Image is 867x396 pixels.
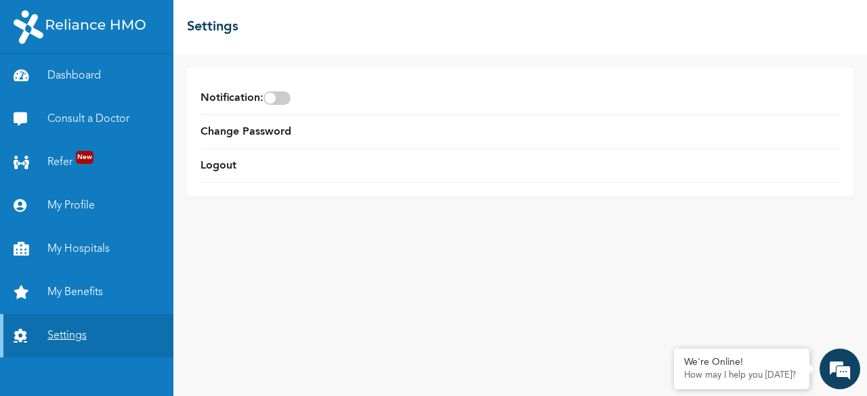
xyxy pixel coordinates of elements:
img: RelianceHMO's Logo [14,10,146,44]
div: Minimize live chat window [222,7,255,39]
img: d_794563401_company_1708531726252_794563401 [25,68,55,102]
p: How may I help you today? [684,370,799,381]
textarea: Type your message and hit 'Enter' [7,280,258,328]
a: Change Password [200,124,291,140]
div: We're Online! [684,357,799,368]
div: FAQs [133,328,259,370]
div: Chat with us now [70,76,228,93]
span: Notification : [200,90,291,106]
span: We're online! [79,126,187,263]
a: Logout [200,158,236,174]
h2: Settings [187,17,238,37]
span: New [76,151,93,164]
span: Conversation [7,351,133,361]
